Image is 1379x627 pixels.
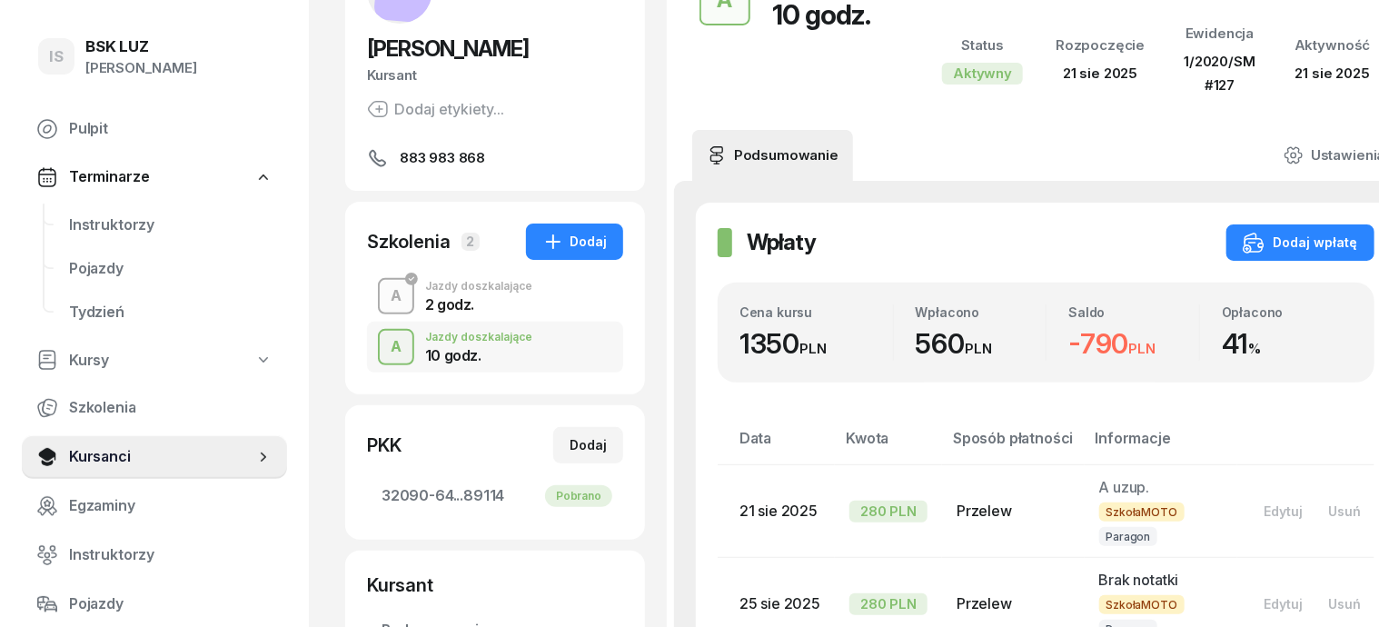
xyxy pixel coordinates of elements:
h2: Wpłaty [747,228,816,257]
span: Terminarze [69,165,149,189]
div: Aktywny [942,63,1023,85]
span: A uzup. [1099,478,1150,496]
small: PLN [1129,340,1156,357]
span: 32090-64...89114 [382,484,609,508]
span: Instruktorzy [69,543,273,567]
span: 2 [461,233,480,251]
span: Kursanci [69,445,254,469]
div: 1350 [739,327,893,361]
div: 10 godz. [425,348,532,363]
a: Pojazdy [22,582,287,626]
div: Opłacono [1222,304,1353,320]
a: Pulpit [22,107,287,151]
span: 21 sie 2025 [739,502,818,520]
div: Przelew [957,592,1069,616]
div: 41 [1222,327,1353,361]
a: 32090-64...89114Pobrano [367,474,623,518]
a: Podsumowanie [692,130,853,181]
span: Kursy [69,349,109,373]
div: 560 [916,327,1047,361]
div: Saldo [1068,304,1199,320]
button: A [378,329,414,365]
div: Cena kursu [739,304,893,320]
a: Kursy [22,340,287,382]
div: -790 [1068,327,1199,361]
a: Instruktorzy [55,204,287,247]
small: % [1249,340,1262,357]
span: Tydzień [69,301,273,324]
span: Egzaminy [69,494,273,518]
div: Aktywność [1295,34,1371,57]
a: Pojazdy [55,247,287,291]
th: Data [718,426,835,465]
th: Sposób płatności [942,426,1084,465]
span: Pojazdy [69,592,273,616]
a: Tydzień [55,291,287,334]
div: Usuń [1329,503,1362,519]
div: Kursant [367,64,623,87]
div: PKK [367,433,402,458]
span: Instruktorzy [69,214,273,237]
a: Terminarze [22,156,287,198]
div: Przelew [957,500,1069,523]
span: 25 sie 2025 [739,594,820,612]
span: Brak notatki [1099,571,1179,589]
span: Pojazdy [69,257,273,281]
div: 21 sie 2025 [1295,62,1371,85]
div: Dodaj [542,231,607,253]
button: Dodaj [526,224,623,260]
div: Wpłacono [916,304,1047,320]
button: Edytuj [1252,589,1316,619]
div: Dodaj [570,434,607,456]
th: Informacje [1085,426,1237,465]
div: [PERSON_NAME] [85,56,197,80]
a: Egzaminy [22,484,287,528]
span: [PERSON_NAME] [367,35,529,62]
div: Edytuj [1265,503,1304,519]
div: A [383,332,409,363]
th: Kwota [835,426,942,465]
div: A [383,281,409,312]
span: SzkołaMOTO [1099,503,1185,522]
span: SzkołaMOTO [1099,595,1185,614]
div: 280 PLN [849,501,928,522]
div: Pobrano [545,485,612,507]
div: Ewidencja [1177,22,1262,45]
button: AJazdy doszkalające2 godz. [367,271,623,322]
button: Edytuj [1252,496,1316,526]
span: Szkolenia [69,396,273,420]
div: Jazdy doszkalające [425,281,532,292]
button: Dodaj wpłatę [1226,224,1374,261]
a: Szkolenia [22,386,287,430]
div: Dodaj wpłatę [1243,232,1358,254]
a: Instruktorzy [22,533,287,577]
small: PLN [799,340,827,357]
span: IS [49,49,64,65]
span: Pulpit [69,117,273,141]
button: Dodaj [553,427,623,463]
div: Rozpoczęcie [1056,34,1145,57]
button: A [378,278,414,314]
div: Status [942,34,1023,57]
div: 2 godz. [425,297,532,312]
button: Usuń [1316,496,1374,526]
div: Jazdy doszkalające [425,332,532,343]
span: Paragon [1099,527,1158,546]
button: Dodaj etykiety... [367,98,504,120]
div: 1/2020/SM #127 [1177,50,1262,96]
button: AJazdy doszkalające10 godz. [367,322,623,373]
div: Kursant [367,572,623,598]
span: 883 983 868 [400,147,485,169]
small: PLN [965,340,992,357]
div: Szkolenia [367,229,451,254]
div: BSK LUZ [85,39,197,55]
div: Usuń [1329,596,1362,612]
a: 883 983 868 [367,147,623,169]
a: Kursanci [22,435,287,479]
button: Usuń [1316,589,1374,619]
div: 280 PLN [849,593,928,615]
span: 21 sie 2025 [1063,65,1137,82]
div: Edytuj [1265,596,1304,612]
